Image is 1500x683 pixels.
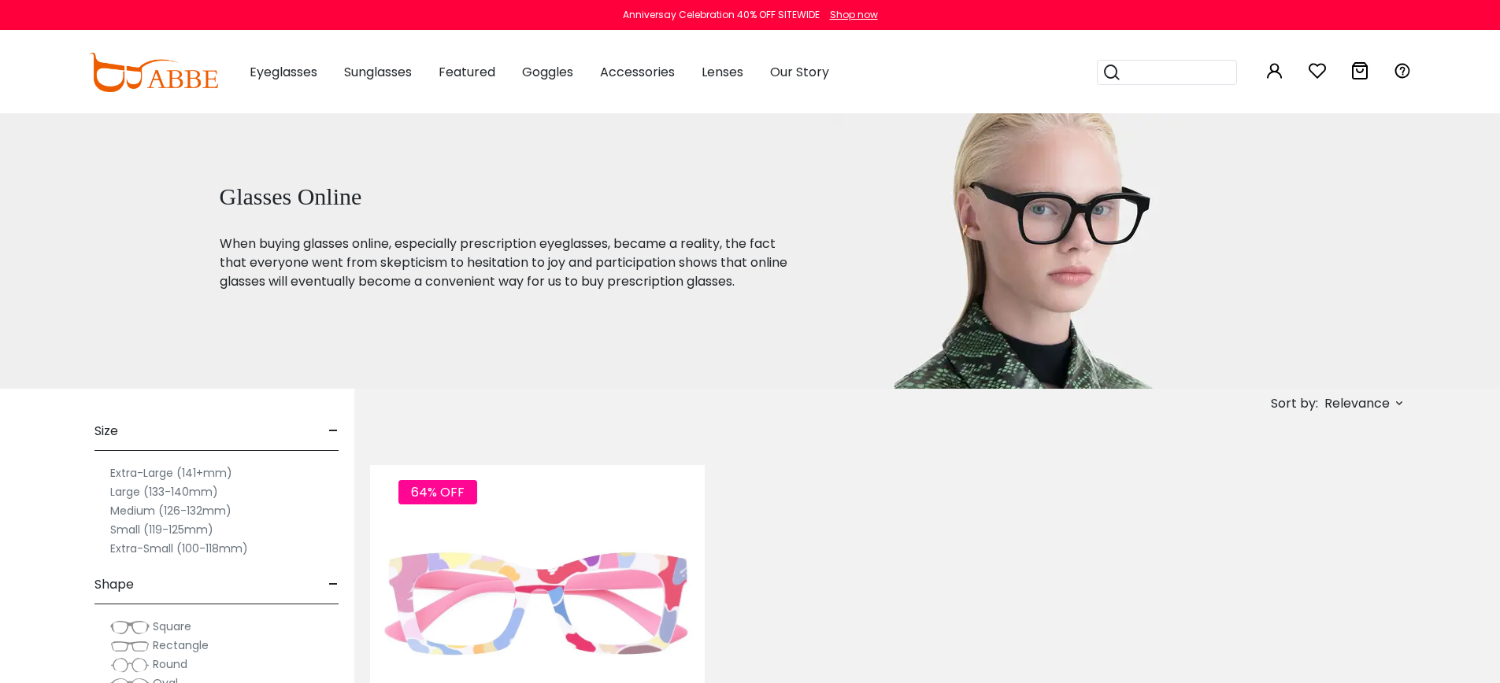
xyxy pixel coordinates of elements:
h1: Glasses Online [220,183,793,211]
span: 64% OFF [398,480,477,504]
label: Extra-Small (100-118mm) [110,539,248,558]
img: Round.png [110,657,150,673]
label: Large (133-140mm) [110,482,218,501]
span: Shape [94,566,134,604]
span: Eyeglasses [250,63,317,81]
span: Accessories [600,63,675,81]
p: When buying glasses online, especially prescription eyeglasses, became a reality, the fact that e... [220,234,793,291]
img: Square.png [110,619,150,635]
img: Rectangle.png [110,638,150,654]
img: abbeglasses.com [89,53,218,92]
a: Shop now [822,8,878,21]
span: Square [153,618,191,634]
span: Size [94,412,118,450]
span: Round [153,656,187,672]
img: glasses online [831,113,1231,389]
span: Our Story [770,63,829,81]
span: Sort by: [1271,394,1318,412]
span: - [328,566,339,604]
div: Anniversay Celebration 40% OFF SITEWIDE [623,8,820,22]
label: Extra-Large (141+mm) [110,463,232,482]
span: Relevance [1324,389,1390,418]
span: Sunglasses [344,63,412,81]
div: Shop now [830,8,878,22]
span: Goggles [522,63,573,81]
span: Lenses [702,63,743,81]
label: Medium (126-132mm) [110,501,231,520]
span: Featured [439,63,495,81]
label: Small (119-125mm) [110,520,213,539]
span: Rectangle [153,637,209,653]
span: - [328,412,339,450]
